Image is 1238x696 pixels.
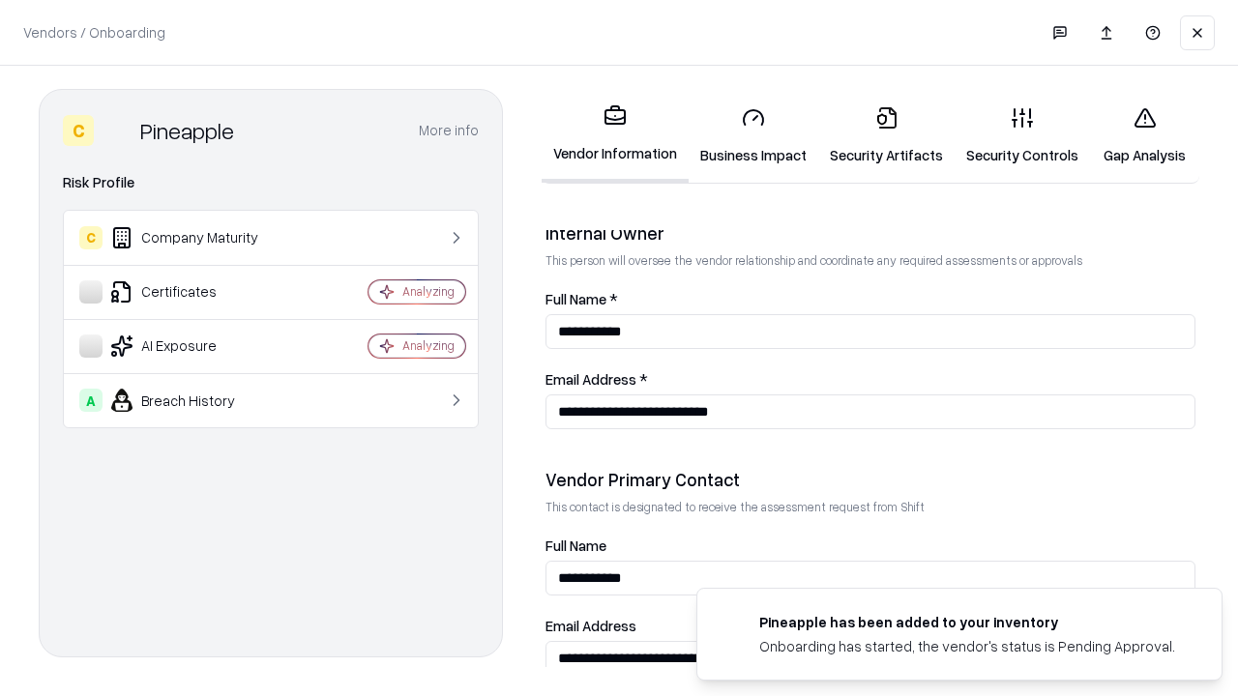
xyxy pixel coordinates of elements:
p: This contact is designated to receive the assessment request from Shift [545,499,1195,515]
div: C [63,115,94,146]
div: Pineapple [140,115,234,146]
label: Email Address * [545,372,1195,387]
div: Analyzing [402,283,455,300]
button: More info [419,113,479,148]
div: AI Exposure [79,334,310,358]
div: Certificates [79,280,310,304]
div: Company Maturity [79,226,310,249]
img: pineappleenergy.com [721,612,744,635]
div: Analyzing [402,337,455,354]
div: Pineapple has been added to your inventory [759,612,1175,632]
img: Pineapple [102,115,133,146]
p: Vendors / Onboarding [23,22,165,43]
div: C [79,226,103,249]
a: Security Controls [955,91,1090,181]
div: Breach History [79,389,310,412]
a: Gap Analysis [1090,91,1199,181]
div: Onboarding has started, the vendor's status is Pending Approval. [759,636,1175,656]
label: Email Address [545,619,1195,633]
label: Full Name [545,538,1195,553]
a: Vendor Information [542,89,689,183]
div: A [79,389,103,412]
label: Full Name * [545,292,1195,306]
p: This person will oversee the vendor relationship and coordinate any required assessments or appro... [545,252,1195,269]
div: Internal Owner [545,221,1195,245]
a: Business Impact [689,91,818,181]
div: Risk Profile [63,171,479,194]
div: Vendor Primary Contact [545,468,1195,491]
a: Security Artifacts [818,91,955,181]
